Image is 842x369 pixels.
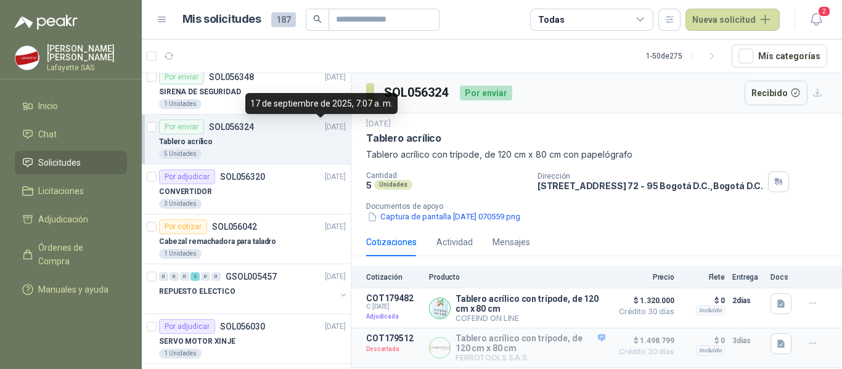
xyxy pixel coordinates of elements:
p: Descartada [366,343,422,355]
p: Tablero acrílico [366,132,441,145]
p: Cotización [366,273,422,282]
div: Por enviar [159,120,204,134]
p: SOL056320 [220,172,265,181]
img: Company Logo [430,338,450,358]
div: 1 Unidades [159,99,202,109]
p: [DATE] [325,121,346,133]
a: Manuales y ayuda [15,278,127,301]
p: 5 [366,180,372,190]
div: 0 [180,272,189,281]
div: Por cotizar [159,219,207,234]
p: 3 días [732,333,763,348]
div: Incluido [696,306,725,315]
p: Flete [682,273,725,282]
p: SOL056348 [209,73,254,81]
div: 1 Unidades [159,349,202,359]
p: Docs [770,273,795,282]
span: Manuales y ayuda [38,283,108,296]
a: Órdenes de Compra [15,236,127,273]
p: REPUESTO ELECTICO [159,286,235,298]
a: Por adjudicarSOL056030[DATE] SERVO MOTOR XINJE1 Unidades [142,314,351,364]
span: $ 1.498.799 [613,333,674,348]
span: $ 1.320.000 [613,293,674,308]
h3: SOL056324 [384,83,450,102]
a: Inicio [15,94,127,118]
span: Inicio [38,99,58,113]
div: 3 Unidades [159,199,202,209]
p: Tablero acrílico con trípode, de 120 cm x 80 cm [456,294,605,314]
p: SOL056042 [212,222,257,231]
span: 187 [271,12,296,27]
p: 2 días [732,293,763,308]
p: Tablero acrílico con trípode, de 120 cm x 80 cm [456,333,605,353]
a: Licitaciones [15,179,127,203]
div: 0 [201,272,210,281]
p: Cabezal remachadora para taladro [159,236,276,248]
div: Por enviar [460,86,512,100]
p: Cantidad [366,171,528,180]
div: Por adjudicar [159,319,215,334]
div: 2 [190,272,200,281]
p: Dirección [537,172,763,180]
div: Por enviar [159,70,204,84]
p: GSOL005457 [226,272,277,281]
span: Licitaciones [38,184,84,198]
div: 1 - 50 de 275 [646,46,722,66]
div: Mensajes [493,235,530,249]
span: C: [DATE] [366,303,422,310]
p: [DATE] [325,71,346,83]
img: Company Logo [15,46,39,70]
div: Por adjudicar [159,169,215,184]
p: Precio [613,273,674,282]
p: Lafayette SAS [47,64,127,71]
p: SOL056030 [220,322,265,331]
p: [DATE] [325,271,346,283]
a: Por adjudicarSOL056320[DATE] CONVERTIDOR3 Unidades [142,164,351,214]
button: Captura de pantalla [DATE] 070559.png [366,211,521,224]
p: Documentos de apoyo [366,202,837,211]
p: SOL056324 [209,123,254,131]
p: $ 0 [682,293,725,308]
button: 2 [805,9,827,31]
span: Chat [38,128,57,141]
span: 2 [817,6,831,17]
p: Entrega [732,273,763,282]
p: [STREET_ADDRESS] 72 - 95 Bogotá D.C. , Bogotá D.C. [537,180,763,191]
a: Chat [15,123,127,146]
button: Recibido [745,81,808,105]
p: [DATE] [325,321,346,333]
p: [PERSON_NAME] [PERSON_NAME] [47,44,127,62]
p: COFEIND ON LINE [456,314,605,323]
p: $ 0 [682,333,725,348]
p: [DATE] [325,221,346,233]
a: Por enviarSOL056324[DATE] Tablero acrílico5 Unidades [142,115,351,164]
span: Crédito 30 días [613,348,674,355]
button: Mís categorías [732,44,827,68]
div: 1 Unidades [159,249,202,259]
span: Órdenes de Compra [38,241,115,268]
p: Tablero acrílico [159,136,213,148]
p: [DATE] [366,118,391,130]
a: Adjudicación [15,208,127,231]
div: Actividad [436,235,473,249]
p: FERROTOOLS S.A.S. [456,353,605,362]
p: Tablero acrílico con trípode, de 120 cm x 80 cm con papelógrafo [366,148,827,161]
span: search [313,15,322,23]
a: Por cotizarSOL056042[DATE] Cabezal remachadora para taladro1 Unidades [142,214,351,264]
p: SERVO MOTOR XINJE [159,336,235,347]
img: Company Logo [430,298,450,318]
p: COT179512 [366,333,422,343]
div: Cotizaciones [366,235,417,249]
a: 0 0 0 2 0 0 GSOL005457[DATE] REPUESTO ELECTICO [159,269,348,309]
div: Incluido [696,346,725,355]
p: [DATE] [325,171,346,183]
span: Solicitudes [38,156,81,169]
div: 0 [170,272,179,281]
div: Todas [538,13,564,26]
div: 17 de septiembre de 2025, 7:07 a. m. [245,93,398,114]
img: Logo peakr [15,15,78,30]
div: 0 [211,272,221,281]
span: Adjudicación [38,213,88,226]
h1: Mis solicitudes [182,10,261,28]
a: Solicitudes [15,151,127,174]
